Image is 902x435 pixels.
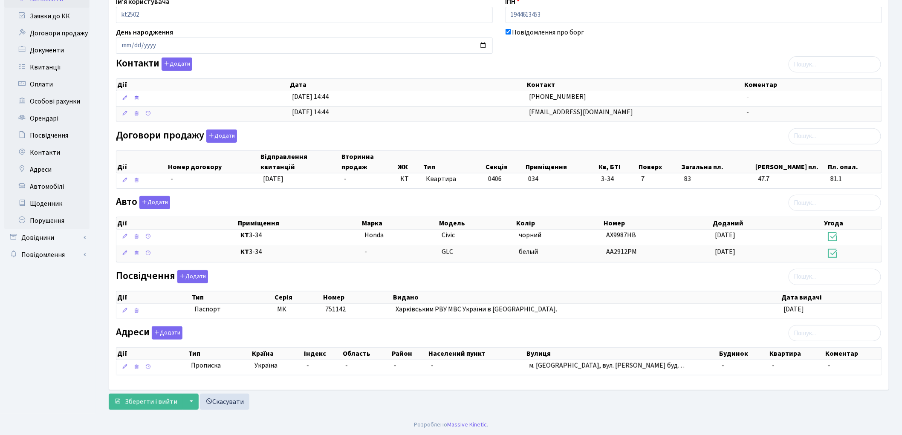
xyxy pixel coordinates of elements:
[485,151,525,173] th: Секція
[109,394,183,410] button: Зберегти і вийти
[684,174,751,184] span: 83
[529,361,685,370] span: м. [GEOGRAPHIC_DATA], вул. [PERSON_NAME] буд…
[152,326,182,340] button: Адреси
[116,196,170,209] label: Авто
[289,79,526,91] th: Дата
[322,291,393,303] th: Номер
[116,58,192,71] label: Контакти
[598,151,638,173] th: Кв, БТІ
[162,58,192,71] button: Контакти
[116,151,167,173] th: Дії
[394,361,397,370] span: -
[4,144,90,161] a: Контакти
[715,230,736,240] span: [DATE]
[4,161,90,178] a: Адреси
[439,217,516,229] th: Модель
[137,195,170,210] a: Додати
[519,230,541,240] span: чорний
[292,107,329,117] span: [DATE] 14:44
[263,174,283,184] span: [DATE]
[414,420,488,429] div: Розроблено .
[200,394,249,410] a: Скасувати
[274,291,322,303] th: Серія
[175,268,208,283] a: Додати
[519,247,538,256] span: белый
[4,246,90,263] a: Повідомлення
[715,247,736,256] span: [DATE]
[116,130,237,143] label: Договори продажу
[116,79,289,91] th: Дії
[391,348,428,360] th: Район
[240,247,249,256] b: КТ
[747,92,749,101] span: -
[206,130,237,143] button: Договори продажу
[364,230,384,240] span: Honda
[4,25,90,42] a: Договори продажу
[4,127,90,144] a: Посвідчення
[442,230,455,240] span: Civic
[125,397,177,406] span: Зберегти і вийти
[755,151,827,173] th: [PERSON_NAME] пл.
[191,291,274,303] th: Тип
[747,107,749,117] span: -
[603,217,712,229] th: Номер
[392,291,781,303] th: Видано
[825,348,882,360] th: Коментар
[116,348,188,360] th: Дії
[828,361,830,370] span: -
[529,92,587,101] span: [PHONE_NUMBER]
[361,217,438,229] th: Марка
[396,305,557,314] span: Харківським РВУ МВС України в [GEOGRAPHIC_DATA].
[306,361,309,370] span: -
[529,107,633,117] span: [EMAIL_ADDRESS][DOMAIN_NAME]
[526,79,744,91] th: Контакт
[364,247,367,256] span: -
[191,361,221,371] span: Прописка
[251,348,303,360] th: Країна
[4,195,90,212] a: Щоденник
[830,174,878,184] span: 81.1
[789,269,881,285] input: Пошук...
[784,305,804,314] span: [DATE]
[116,27,173,37] label: День народження
[4,93,90,110] a: Особові рахунки
[431,361,434,370] span: -
[681,151,755,173] th: Загальна пл.
[743,79,882,91] th: Коментар
[116,217,237,229] th: Дії
[827,151,882,173] th: Пл. опал.
[116,291,191,303] th: Дії
[528,174,538,184] span: 034
[240,230,249,240] b: КТ
[4,178,90,195] a: Автомобілі
[638,151,681,173] th: Поверх
[240,247,358,257] span: 3-34
[194,305,270,314] span: Паспорт
[341,151,397,173] th: Вторинна продаж
[512,27,584,37] label: Повідомлення про борг
[254,361,300,371] span: Україна
[4,229,90,246] a: Довідники
[4,59,90,76] a: Квитанції
[167,151,260,173] th: Номер договору
[525,151,598,173] th: Приміщення
[139,196,170,209] button: Авто
[488,174,502,184] span: 0406
[171,174,173,184] span: -
[342,348,390,360] th: Область
[116,270,208,283] label: Посвідчення
[292,92,329,101] span: [DATE] 14:44
[601,174,634,184] span: 3-34
[606,247,637,256] span: AA2912PM
[303,348,342,360] th: Індекс
[4,42,90,59] a: Документи
[159,56,192,71] a: Додати
[526,348,718,360] th: Вулиця
[4,8,90,25] a: Заявки до КК
[789,195,881,211] input: Пошук...
[789,325,881,341] input: Пошук...
[116,326,182,340] label: Адреси
[344,174,347,184] span: -
[400,174,419,184] span: КТ
[240,230,358,240] span: 3-34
